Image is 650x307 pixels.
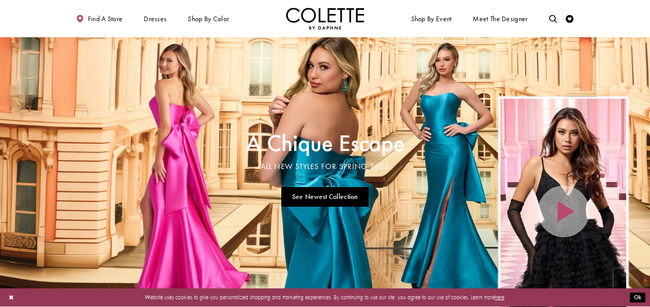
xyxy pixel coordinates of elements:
span: Shop By Event [411,15,452,23]
span: Shop by color [188,15,229,23]
span: Meet the designer [473,15,527,23]
a: Check Wishlist [564,8,576,29]
button: Close Dialog [5,291,18,305]
p: Website uses cookies to give you personalized shopping and marketing experiences. By continuing t... [56,293,594,303]
a: Find a store [74,8,125,29]
a: Toggle search [547,8,559,29]
span: Shop By Event [409,8,454,29]
span: Find a store [88,15,123,23]
span: Shop by color [186,8,231,29]
ul: Slider Links [243,183,407,210]
span: Dresses [144,15,167,23]
img: Colette by Daphne [286,8,365,29]
span: Dresses [142,8,169,29]
a: Visit Home Page [286,8,365,29]
a: here [495,294,504,301]
button: Submit Dialog [630,293,645,303]
a: See Newest Collection A Chique Escape All New Styles For Spring 2025 [281,187,369,207]
a: Meet the designer [471,8,530,29]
